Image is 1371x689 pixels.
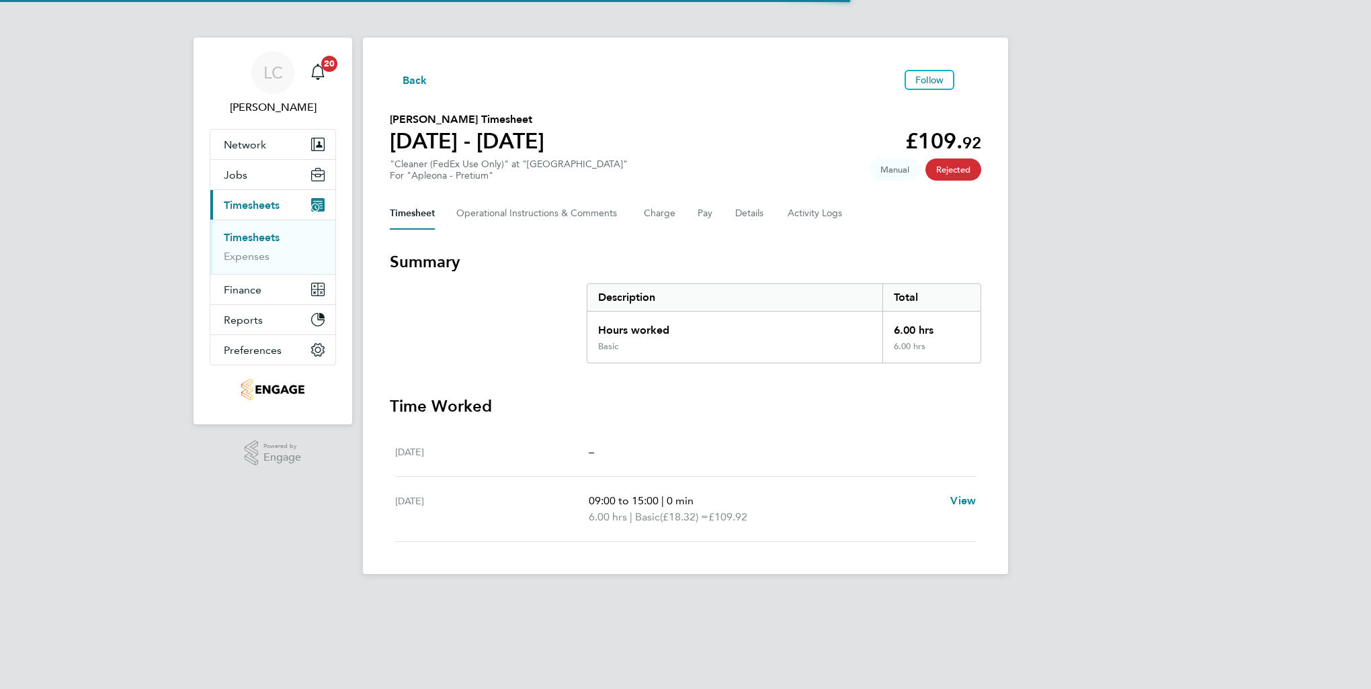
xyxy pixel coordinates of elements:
[224,169,247,181] span: Jobs
[390,170,628,181] div: For "Apleona - Pretium"
[210,99,336,116] span: Lauren Catherine
[224,199,280,212] span: Timesheets
[210,130,335,159] button: Network
[263,452,301,463] span: Engage
[395,444,589,460] div: [DATE]
[263,64,283,81] span: LC
[210,335,335,365] button: Preferences
[194,38,352,424] nav: Main navigation
[589,494,659,507] span: 09:00 to 15:00
[224,344,282,357] span: Preferences
[644,197,676,230] button: Charge
[905,70,954,90] button: Follow
[224,283,261,296] span: Finance
[456,197,622,230] button: Operational Instructions & Comments
[788,197,844,230] button: Activity Logs
[403,73,427,89] span: Back
[390,71,427,88] button: Back
[915,74,944,86] span: Follow
[598,341,618,352] div: Basic
[962,133,981,152] span: 92
[905,128,981,154] app-decimal: £109.
[587,312,882,341] div: Hours worked
[210,379,336,400] a: Go to home page
[224,250,269,263] a: Expenses
[735,197,766,230] button: Details
[224,231,280,244] a: Timesheets
[224,138,266,151] span: Network
[589,445,594,458] span: –
[667,494,694,507] span: 0 min
[390,396,981,417] h3: Time Worked
[390,251,981,542] section: Timesheet
[635,509,660,525] span: Basic
[304,51,331,94] a: 20
[587,284,882,311] div: Description
[263,441,301,452] span: Powered by
[390,251,981,273] h3: Summary
[390,111,544,128] h2: [PERSON_NAME] Timesheet
[210,275,335,304] button: Finance
[950,494,976,507] span: View
[210,305,335,334] button: Reports
[589,510,627,523] span: 6.00 hrs
[882,341,981,363] div: 6.00 hrs
[882,284,981,311] div: Total
[960,77,981,83] button: Timesheets Menu
[708,510,747,523] span: £109.92
[210,190,335,220] button: Timesheets
[630,510,632,523] span: |
[210,51,336,116] a: LC[PERSON_NAME]
[245,441,302,466] a: Powered byEngage
[224,314,263,326] span: Reports
[241,379,304,400] img: romaxrecruitment-logo-retina.png
[870,158,920,181] span: This timesheet was manually created.
[698,197,714,230] button: Pay
[390,128,544,154] h1: [DATE] - [DATE]
[395,493,589,525] div: [DATE]
[210,220,335,274] div: Timesheets
[321,56,337,72] span: 20
[390,197,435,230] button: Timesheet
[210,160,335,189] button: Jobs
[587,283,981,363] div: Summary
[390,158,628,181] div: "Cleaner (FedEx Use Only)" at "[GEOGRAPHIC_DATA]"
[925,158,981,181] span: This timesheet has been rejected.
[660,510,708,523] span: (£18.32) =
[882,312,981,341] div: 6.00 hrs
[950,493,976,509] a: View
[661,494,664,507] span: |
